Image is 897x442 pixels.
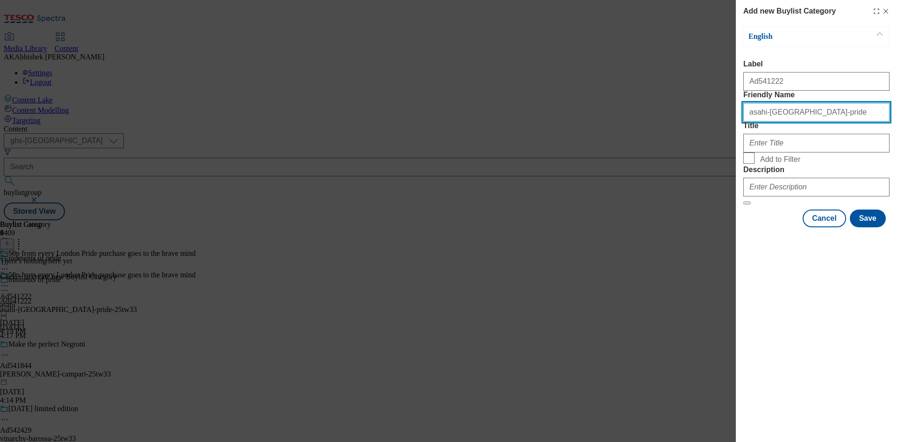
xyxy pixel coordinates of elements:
[803,210,846,227] button: Cancel
[760,155,800,164] span: Add to Filter
[850,210,886,227] button: Save
[743,103,890,122] input: Enter Friendly Name
[743,134,890,152] input: Enter Title
[743,178,890,196] input: Enter Description
[743,6,836,17] h4: Add new Buylist Category
[743,122,890,130] label: Title
[748,32,847,41] p: English
[743,91,890,99] label: Friendly Name
[743,60,890,68] label: Label
[743,166,890,174] label: Description
[743,72,890,91] input: Enter Label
